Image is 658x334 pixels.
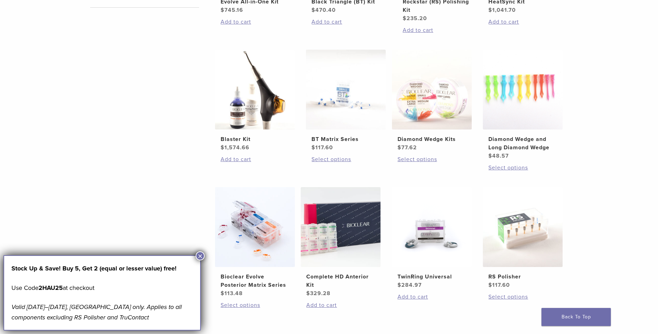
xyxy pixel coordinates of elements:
[403,15,407,22] span: $
[483,187,563,267] img: RS Polisher
[306,290,310,297] span: $
[311,144,333,151] bdi: 117.60
[221,135,289,143] h2: Blaster Kit
[215,187,295,267] img: Bioclear Evolve Posterior Matrix Series
[398,282,422,289] bdi: 284.97
[392,50,472,152] a: Diamond Wedge KitsDiamond Wedge Kits $77.62
[306,50,386,152] a: BT Matrix SeriesBT Matrix Series $117.60
[398,135,466,143] h2: Diamond Wedge Kits
[221,290,243,297] bdi: 113.48
[483,50,563,130] img: Diamond Wedge and Long Diamond Wedge
[398,273,466,281] h2: TwinRing Universal
[221,155,289,164] a: Add to cart: “Blaster Kit”
[488,7,492,14] span: $
[300,187,381,298] a: Complete HD Anterior KitComplete HD Anterior Kit $329.28
[398,293,466,301] a: Add to cart: “TwinRing Universal”
[221,273,289,289] h2: Bioclear Evolve Posterior Matrix Series
[221,144,249,151] bdi: 1,574.66
[221,7,243,14] bdi: 745.16
[488,135,557,152] h2: Diamond Wedge and Long Diamond Wedge
[488,152,492,159] span: $
[398,144,401,151] span: $
[11,303,182,321] em: Valid [DATE]–[DATE], [GEOGRAPHIC_DATA] only. Applies to all components excluding RS Polisher and ...
[403,15,427,22] bdi: 235.20
[11,283,193,293] p: Use Code at checkout
[196,251,205,260] button: Close
[215,50,295,130] img: Blaster Kit
[306,301,375,309] a: Add to cart: “Complete HD Anterior Kit”
[221,144,224,151] span: $
[221,7,224,14] span: $
[488,7,516,14] bdi: 1,041.70
[392,187,472,267] img: TwinRing Universal
[215,50,296,152] a: Blaster KitBlaster Kit $1,574.66
[482,187,563,289] a: RS PolisherRS Polisher $117.60
[398,155,466,164] a: Select options for “Diamond Wedge Kits”
[398,282,401,289] span: $
[488,164,557,172] a: Select options for “Diamond Wedge and Long Diamond Wedge”
[488,282,510,289] bdi: 117.60
[311,7,336,14] bdi: 470.40
[221,301,289,309] a: Select options for “Bioclear Evolve Posterior Matrix Series”
[488,273,557,281] h2: RS Polisher
[306,50,386,130] img: BT Matrix Series
[221,290,224,297] span: $
[488,282,492,289] span: $
[39,284,63,292] strong: 2HAU25
[488,18,557,26] a: Add to cart: “HeatSync Kit”
[311,7,315,14] span: $
[403,26,471,34] a: Add to cart: “Rockstar (RS) Polishing Kit”
[306,290,331,297] bdi: 329.28
[392,187,472,289] a: TwinRing UniversalTwinRing Universal $284.97
[488,152,509,159] bdi: 48.57
[311,18,380,26] a: Add to cart: “Black Triangle (BT) Kit”
[301,187,381,267] img: Complete HD Anterior Kit
[392,50,472,130] img: Diamond Wedge Kits
[488,293,557,301] a: Select options for “RS Polisher”
[11,265,177,272] strong: Stock Up & Save! Buy 5, Get 2 (equal or lesser value) free!
[311,135,380,143] h2: BT Matrix Series
[221,18,289,26] a: Add to cart: “Evolve All-in-One Kit”
[306,273,375,289] h2: Complete HD Anterior Kit
[311,155,380,164] a: Select options for “BT Matrix Series”
[482,50,563,160] a: Diamond Wedge and Long Diamond WedgeDiamond Wedge and Long Diamond Wedge $48.57
[311,144,315,151] span: $
[215,187,296,298] a: Bioclear Evolve Posterior Matrix SeriesBioclear Evolve Posterior Matrix Series $113.48
[541,308,611,326] a: Back To Top
[398,144,417,151] bdi: 77.62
